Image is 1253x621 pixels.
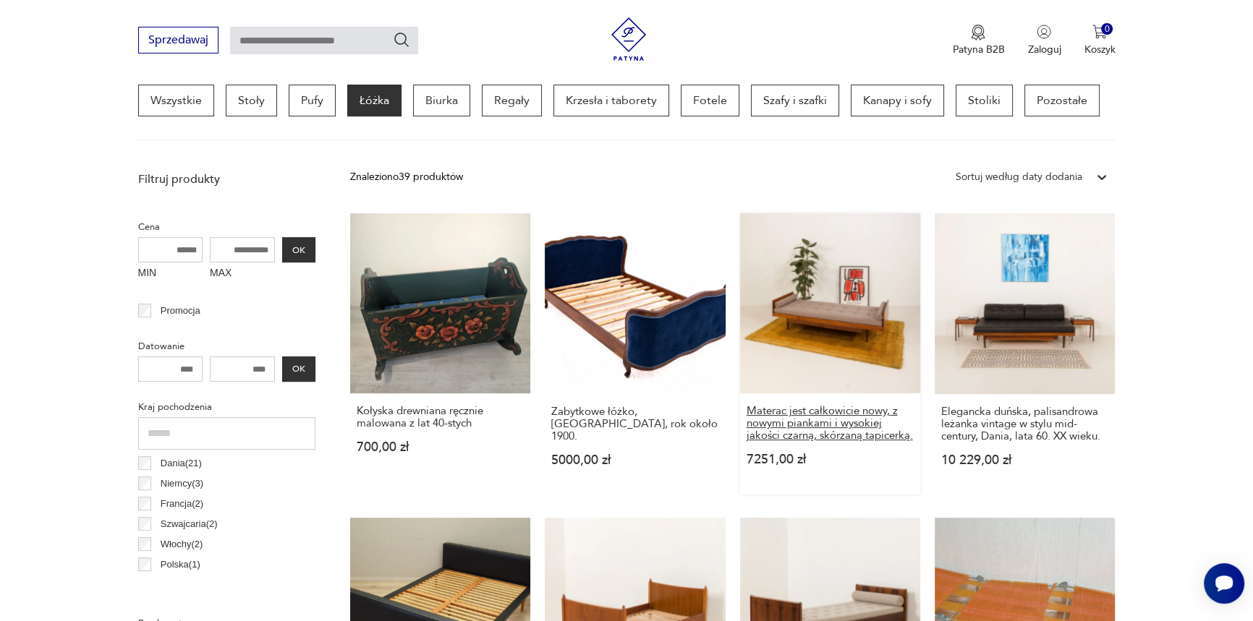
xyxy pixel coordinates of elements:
iframe: Smartsupp widget button [1204,563,1244,604]
p: Filtruj produkty [138,171,315,187]
a: Kanapy i sofy [851,85,944,116]
p: 700,00 zł [357,441,524,453]
label: MAX [210,262,275,286]
div: Sortuj według daty dodania [955,169,1082,185]
a: Elegancka duńska, palisandrowa leżanka vintage w stylu mid-century, Dania, lata 60. XX wieku.Eleg... [935,213,1116,494]
p: Patyna B2B [952,43,1004,56]
a: Zabytkowe łóżko, Francja, rok około 1900.Zabytkowe łóżko, [GEOGRAPHIC_DATA], rok około 1900.5000,... [545,213,726,494]
img: Ikona koszyka [1092,25,1107,39]
a: Biurka [413,85,470,116]
p: 10 229,00 zł [941,454,1109,466]
h3: Zabytkowe łóżko, [GEOGRAPHIC_DATA], rok około 1900. [551,406,719,442]
img: Ikonka użytkownika [1037,25,1051,39]
label: MIN [138,262,203,286]
h3: Kołyska drewniana ręcznie malowana z lat 40-stych [357,405,524,429]
img: Patyna - sklep z meblami i dekoracjami vintage [607,17,650,61]
p: 5000,00 zł [551,454,719,466]
p: Zaloguj [1027,43,1061,56]
a: Stoły [226,85,277,116]
p: Dania ( 21 ) [161,455,202,471]
p: Datowanie [138,338,315,354]
a: Regały [482,85,542,116]
p: Cena [138,219,315,235]
p: Niemcy ( 3 ) [161,476,203,492]
a: Sprzedawaj [138,36,218,46]
p: 7251,00 zł [747,453,914,466]
button: Sprzedawaj [138,27,218,53]
a: Krzesła i taborety [553,85,669,116]
a: Fotele [681,85,739,116]
a: Wszystkie [138,85,214,116]
button: Szukaj [393,31,410,48]
button: OK [282,237,315,262]
button: OK [282,356,315,382]
img: Ikona medalu [971,25,985,40]
a: Stoliki [956,85,1013,116]
p: Francja ( 2 ) [161,496,203,512]
a: Ikona medaluPatyna B2B [952,25,1004,56]
a: Łóżka [347,85,402,116]
p: Promocja [161,303,200,319]
p: Polska ( 1 ) [161,557,200,573]
a: Kołyska drewniana ręcznie malowana z lat 40-stychKołyska drewniana ręcznie malowana z lat 40-styc... [350,213,530,494]
button: Patyna B2B [952,25,1004,56]
a: Pufy [289,85,336,116]
h3: Elegancka duńska, palisandrowa leżanka vintage w stylu mid-century, Dania, lata 60. XX wieku. [941,406,1109,442]
p: Koszyk [1084,43,1115,56]
p: Szwajcaria ( 2 ) [161,516,218,532]
button: 0Koszyk [1084,25,1115,56]
p: Włochy ( 2 ) [161,536,203,552]
p: Kraj pochodzenia [138,399,315,415]
a: Pozostałe [1024,85,1100,116]
div: 0 [1101,23,1113,35]
a: Szafy i szafki [751,85,839,116]
a: Materac jest całkowicie nowy, z nowymi piankami i wysokiej jakości czarną, skórzaną tapicerką.Mat... [740,213,920,494]
div: Znaleziono 39 produktów [350,169,463,185]
button: Zaloguj [1027,25,1061,56]
h3: Materac jest całkowicie nowy, z nowymi piankami i wysokiej jakości czarną, skórzaną tapicerką. [747,405,914,442]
